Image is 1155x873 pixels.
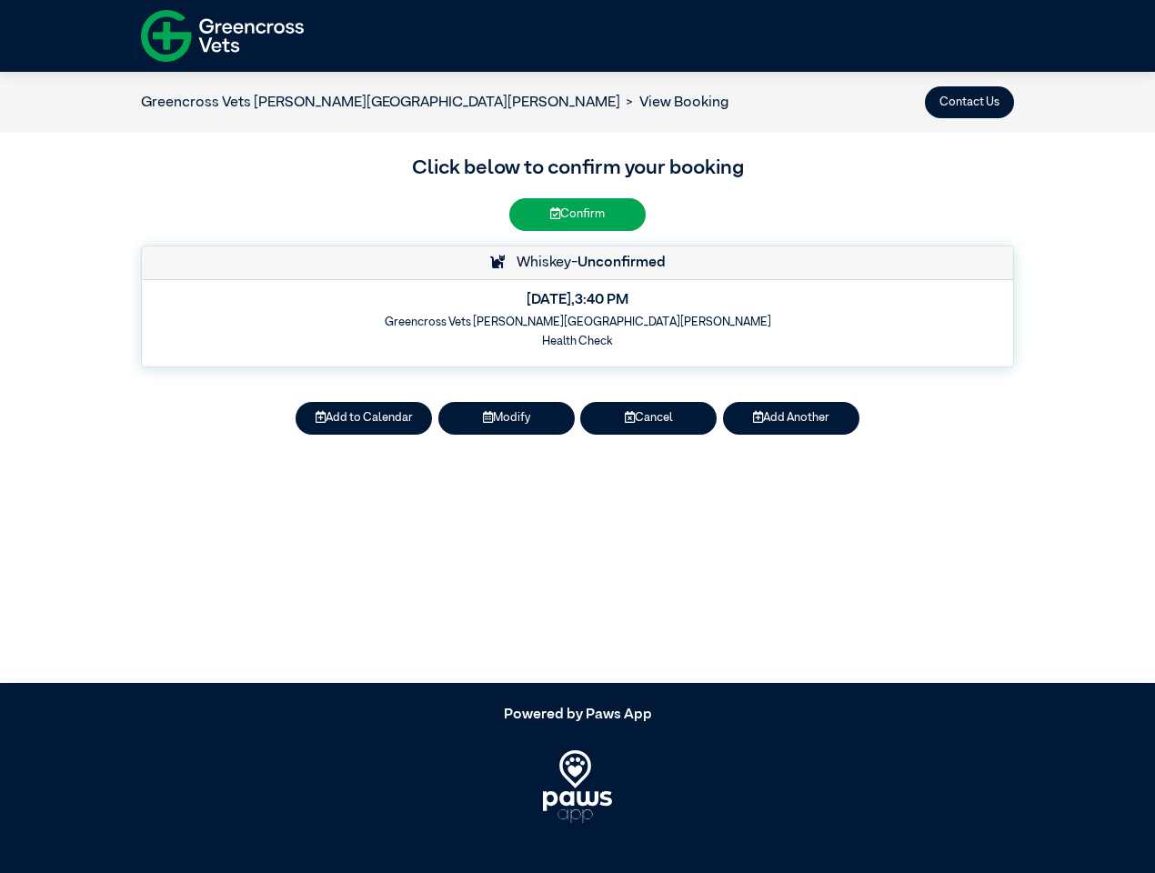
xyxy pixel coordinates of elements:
a: Greencross Vets [PERSON_NAME][GEOGRAPHIC_DATA][PERSON_NAME] [141,95,620,110]
button: Confirm [509,198,646,230]
span: Whiskey [507,256,571,270]
button: Add to Calendar [296,402,432,434]
h3: Click below to confirm your booking [141,154,1014,185]
li: View Booking [620,92,728,114]
nav: breadcrumb [141,92,728,114]
h5: Powered by Paws App [141,707,1014,724]
button: Modify [438,402,575,434]
img: PawsApp [543,750,613,823]
button: Contact Us [925,86,1014,118]
span: - [571,256,666,270]
button: Add Another [723,402,859,434]
h5: [DATE] , 3:40 PM [154,292,1001,309]
img: f-logo [141,5,304,67]
strong: Unconfirmed [577,256,666,270]
h6: Greencross Vets [PERSON_NAME][GEOGRAPHIC_DATA][PERSON_NAME] [154,316,1001,329]
h6: Health Check [154,335,1001,348]
button: Cancel [580,402,717,434]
